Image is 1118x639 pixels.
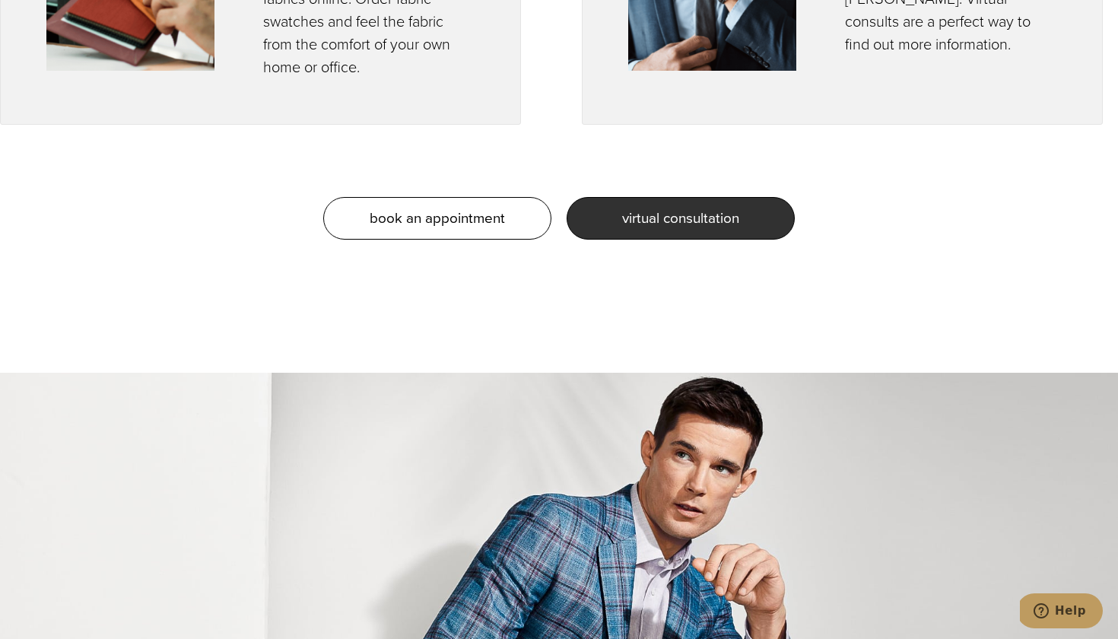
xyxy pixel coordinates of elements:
span: virtual consultation [622,207,739,229]
iframe: Opens a widget where you can chat to one of our agents [1020,593,1103,631]
a: virtual consultation [567,197,795,240]
a: book an appointment [323,197,551,240]
span: book an appointment [370,207,505,229]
